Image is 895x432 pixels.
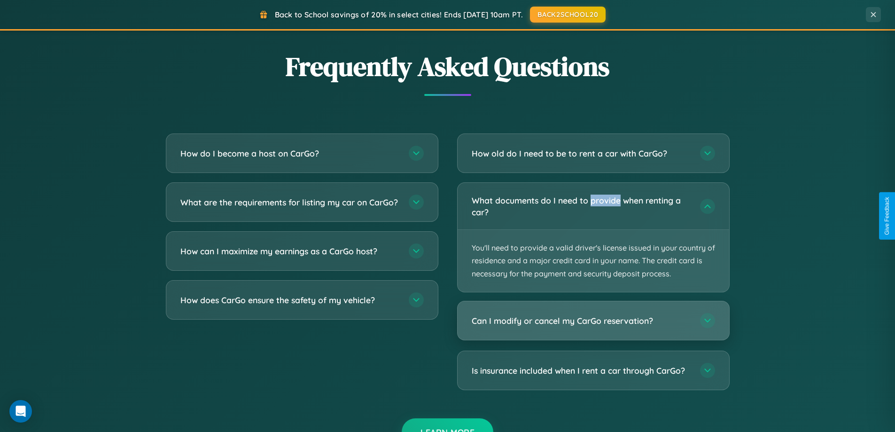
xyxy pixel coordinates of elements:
[530,7,606,23] button: BACK2SCHOOL20
[472,148,691,159] h3: How old do I need to be to rent a car with CarGo?
[180,148,399,159] h3: How do I become a host on CarGo?
[275,10,523,19] span: Back to School savings of 20% in select cities! Ends [DATE] 10am PT.
[472,195,691,218] h3: What documents do I need to provide when renting a car?
[472,365,691,377] h3: Is insurance included when I rent a car through CarGo?
[180,294,399,306] h3: How does CarGo ensure the safety of my vehicle?
[180,196,399,208] h3: What are the requirements for listing my car on CarGo?
[458,230,729,292] p: You'll need to provide a valid driver's license issued in your country of residence and a major c...
[884,197,890,235] div: Give Feedback
[180,245,399,257] h3: How can I maximize my earnings as a CarGo host?
[472,315,691,327] h3: Can I modify or cancel my CarGo reservation?
[166,48,730,85] h2: Frequently Asked Questions
[9,400,32,423] div: Open Intercom Messenger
